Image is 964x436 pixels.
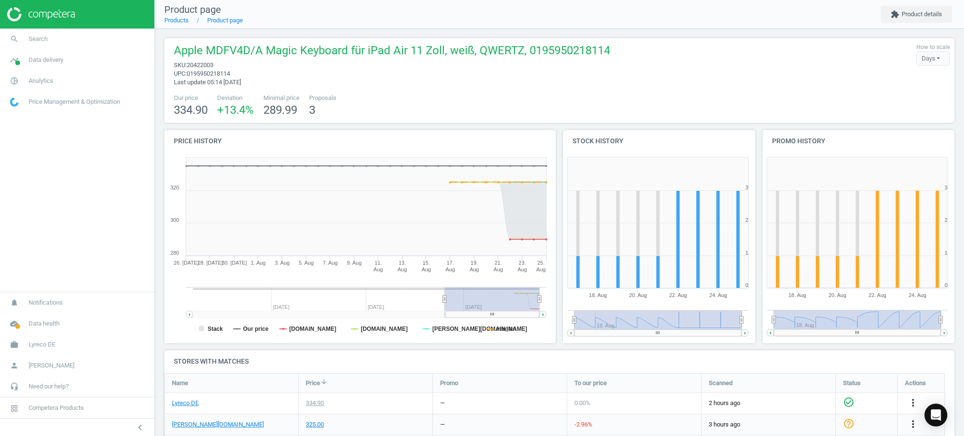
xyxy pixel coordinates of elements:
[440,420,445,429] div: —
[763,130,955,152] h4: Promo history
[29,340,55,349] span: Lyreco DE
[309,103,315,117] span: 3
[243,326,269,332] tspan: Our price
[29,361,74,370] span: [PERSON_NAME]
[5,315,23,333] i: cloud_done
[172,378,188,387] span: Name
[944,250,947,256] text: 1
[217,94,254,102] span: Deviation
[907,397,919,409] button: more_vert
[493,267,503,272] tspan: Aug
[5,72,23,90] i: pie_chart_outlined
[5,51,23,69] i: timeline
[422,267,431,272] tspan: Aug
[198,260,223,266] tspan: 28. [DATE]
[174,94,208,102] span: Our price
[174,61,187,69] span: sku :
[221,260,247,266] tspan: 30. [DATE]
[537,260,544,266] tspan: 25.
[174,260,199,266] tspan: 26. [DATE]
[422,260,430,266] tspan: 15.
[745,185,748,190] text: 3
[709,399,828,407] span: 2 hours ago
[251,260,266,266] tspan: 1. Aug
[905,378,926,387] span: Actions
[375,260,382,266] tspan: 11.
[263,94,300,102] span: Minimal price
[347,260,361,266] tspan: 9. Aug
[518,267,527,272] tspan: Aug
[447,260,454,266] tspan: 17.
[745,250,748,256] text: 1
[881,6,952,23] button: extensionProduct details
[574,421,592,428] span: -2.96 %
[5,30,23,48] i: search
[174,70,187,77] span: upc :
[709,378,733,387] span: Scanned
[373,267,383,272] tspan: Aug
[29,404,84,412] span: Competera Products
[275,260,290,266] tspan: 3. Aug
[29,56,63,64] span: Data delivery
[306,399,324,407] div: 334.90
[171,185,179,190] text: 320
[944,185,947,190] text: 3
[320,378,328,386] i: arrow_downward
[519,260,526,266] tspan: 23.
[5,294,23,312] i: notifications
[174,43,610,61] span: Apple MDFV4D/A Magic Keyboard für iPad Air 11 Zoll, weiß, QWERTZ, 0195950218114
[574,378,607,387] span: To our price
[306,378,320,387] span: Price
[446,267,455,272] tspan: Aug
[944,282,947,288] text: 0
[128,421,152,434] button: chevron_left
[5,336,23,354] i: work
[924,404,947,426] div: Open Intercom Messenger
[10,98,19,107] img: wGWNvw8QSZomAAAAABJRU5ErkJggg==
[589,292,607,298] tspan: 18. Aug
[323,260,338,266] tspan: 7. Aug
[29,319,60,328] span: Data health
[164,4,221,15] span: Product page
[29,298,63,307] span: Notifications
[263,103,297,117] span: 289.99
[709,292,727,298] tspan: 24. Aug
[29,77,53,85] span: Analytics
[208,326,223,332] tspan: Stack
[843,396,854,407] i: check_circle_outline
[907,418,919,430] i: more_vert
[828,292,846,298] tspan: 20. Aug
[440,378,458,387] span: Promo
[495,260,502,266] tspan: 21.
[171,250,179,256] text: 280
[164,350,954,373] h4: Stores with matches
[174,103,208,117] span: 334.90
[361,326,408,332] tspan: [DOMAIN_NAME]
[5,377,23,396] i: headset_mic
[171,217,179,223] text: 300
[916,51,950,66] div: Days
[217,103,254,117] span: +13.4 %
[745,217,748,223] text: 2
[432,326,527,332] tspan: [PERSON_NAME][DOMAIN_NAME]
[309,94,336,102] span: Proposals
[440,399,445,407] div: —
[289,326,336,332] tspan: [DOMAIN_NAME]
[29,98,120,106] span: Price Management & Optimization
[907,418,919,431] button: more_vert
[164,17,189,24] a: Products
[299,260,313,266] tspan: 5. Aug
[868,292,886,298] tspan: 22. Aug
[187,61,213,69] span: 20422003
[187,70,230,77] span: 0195950218114
[471,260,478,266] tspan: 19.
[7,7,75,21] img: ajHJNr6hYgQAAAAASUVORK5CYII=
[536,267,546,272] tspan: Aug
[29,382,69,391] span: Need our help?
[306,420,324,429] div: 325.00
[172,399,199,407] a: Lyreco DE
[916,43,950,51] label: How to scale
[164,130,556,152] h4: Price history
[496,326,516,332] tspan: median
[174,79,241,86] span: Last update 05:14 [DATE]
